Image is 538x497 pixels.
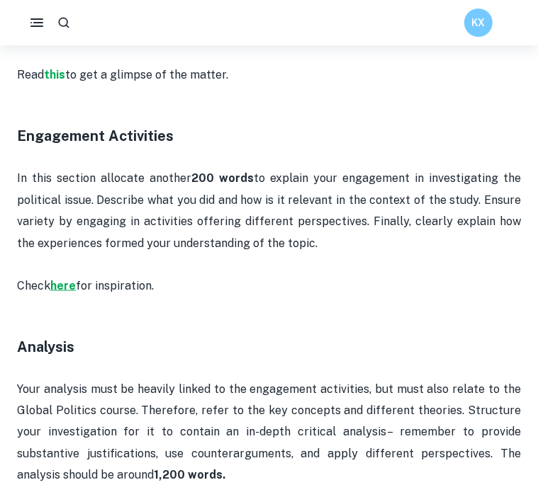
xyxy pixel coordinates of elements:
[17,127,174,144] strong: Engagement Activities
[17,383,524,440] span: Your analysis must be heavily linked to the engagement activities, but must also relate to the Gl...
[44,68,65,81] a: this
[17,425,524,482] span: remember to provide substantive justifications, use counterarguments, and apply different perspec...
[464,8,493,37] button: KX
[471,15,487,30] h6: KX
[76,279,154,292] span: for inspiration.
[17,339,74,356] strong: Analysis
[17,279,50,292] span: Check
[17,171,524,249] span: to explain your engagement in investigating the political issue. Describe what you did and how is...
[191,171,254,185] strong: 200 words
[17,68,44,81] span: Read
[17,171,191,185] span: In this section allocate another
[50,279,76,292] a: here
[154,469,225,482] strong: 1,200 words.
[65,68,228,81] span: to get a glimpse of the matter.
